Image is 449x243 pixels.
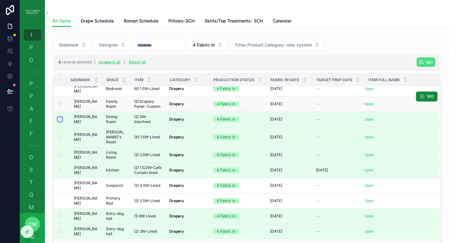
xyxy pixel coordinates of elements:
span: -- [316,198,320,203]
span: Production Status [213,77,254,82]
span: Roman Schedule [124,18,158,24]
span: -- [316,117,320,122]
span: Living Room [106,150,127,160]
span: [DATE] [270,135,282,140]
strong: Drapery [169,152,184,157]
button: WO [416,92,437,102]
div: 4 Fabric In [217,117,235,122]
span: -- [316,135,320,140]
a: Calendar [273,15,292,28]
span: F [28,118,34,124]
span: I [28,32,34,38]
span: Pillows-SCH [168,18,195,24]
span: S [28,167,34,173]
span: [PERSON_NAME] [74,84,99,94]
strong: Drapery [169,117,184,121]
span: Primary Bed [106,196,127,206]
span: Item [134,77,143,82]
a: Open [365,183,374,188]
span: Bedroom [106,86,122,91]
span: Skirts/Top Treatments- SCH [205,18,263,24]
span: [DATE] [270,183,282,188]
strong: Drapery [169,86,184,91]
span: (2) 2.5W-Lined [134,198,160,203]
span: P [28,81,34,87]
a: M [24,202,41,213]
span: -- [316,229,320,234]
a: O [24,54,41,66]
span: (6) 1.5W-Lined [134,86,159,91]
a: S [24,164,41,176]
span: (2) 3W-Lined [134,229,157,234]
a: Open [365,198,374,203]
span: | [124,60,125,64]
span: Dining Room [106,114,127,124]
span: (4) 1.5W-Lined [134,135,160,140]
span: [DATE] [270,229,282,234]
span: [PERSON_NAME] [74,99,99,109]
a: All Items [52,15,71,27]
span: [PERSON_NAME] [74,211,99,221]
span: -- [316,86,320,91]
span: Filter Product Category- new system [235,42,312,48]
button: Select Button [187,39,228,51]
span: [PERSON_NAME] [74,132,99,142]
span: WO [426,60,433,65]
a: A [24,103,41,114]
span: Sidemark [59,42,79,48]
div: 4 Fabric In [217,101,235,107]
span: Sunporch [106,183,123,188]
img: App logo [25,7,40,17]
button: Select Button [54,39,91,51]
a: Skirts/Top Treatments- SCH [205,15,263,28]
span: cm [28,221,37,228]
span: [DATE] [270,214,282,219]
span: [DATE] [270,152,282,157]
span: Item Full Name [368,77,400,82]
span: [PERSON_NAME] [74,150,99,160]
span: [PERSON_NAME] [74,165,99,175]
strong: Drapery [169,102,184,106]
a: Q [24,189,41,201]
span: Entry-dog hall [106,226,127,236]
span: [DATE] [270,198,282,203]
span: [PERSON_NAME] [74,181,99,191]
span: [DATE] [270,86,282,91]
a: Open [365,86,374,91]
span: T [28,179,34,186]
div: 4 Fabric In [217,229,235,234]
span: 6 [59,60,61,64]
a: P [24,42,41,53]
a: Open [365,214,374,218]
a: D [24,152,41,163]
a: I [24,29,41,41]
span: Category [170,77,191,82]
a: Open [365,168,374,172]
span: Family Room [106,99,127,109]
span: records selected [62,60,92,64]
span: D [28,154,34,161]
span: P [28,44,34,51]
span: (2) 2W-Interlined [134,114,162,124]
button: WO [417,57,435,67]
span: [PERSON_NAME]'s Room [106,130,127,145]
strong: Drapery [169,214,184,218]
span: (2) 1.5/2W-Cafe Curtain-lined [134,165,162,175]
span: (2) 2.5W-Lined [134,152,160,157]
a: Pillows-SCH [168,15,195,28]
div: 4 Fabric In [217,134,235,140]
span: [PERSON_NAME] [74,226,99,236]
span: Entry-dog hall [106,211,127,221]
span: All Items [52,18,71,24]
span: -- [316,183,320,188]
span: [DATE] [270,102,282,107]
span: M [28,204,34,211]
a: Open [365,229,374,234]
span: Space [106,77,118,82]
span: (1) 6W Lined [134,214,156,219]
span: [PERSON_NAME] [74,114,99,124]
a: Open [365,135,374,139]
strong: Drapery [169,229,184,234]
button: Select Button [230,39,325,51]
strong: Drapery [169,168,184,172]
